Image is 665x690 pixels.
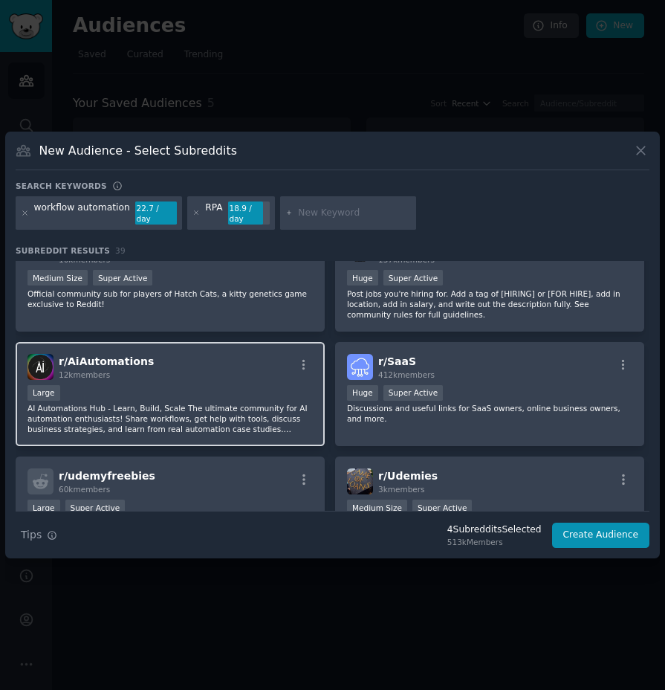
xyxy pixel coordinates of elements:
[347,270,378,286] div: Huge
[59,470,155,482] span: r/ udemyfreebies
[34,201,130,225] div: workflow automation
[378,485,425,494] span: 3k members
[205,201,223,225] div: RPA
[93,270,153,286] div: Super Active
[378,355,416,367] span: r/ SaaS
[378,470,438,482] span: r/ Udemies
[347,288,632,320] p: Post jobs you're hiring for. Add a tag of [HIRING] or [FOR HIRE], add in location, add in salary,...
[16,245,110,256] span: Subreddit Results
[447,523,542,537] div: 4 Subreddit s Selected
[447,537,542,547] div: 513k Members
[228,201,270,225] div: 18.9 / day
[27,354,53,380] img: AiAutomations
[135,201,177,225] div: 22.7 / day
[347,403,632,424] p: Discussions and useful links for SaaS owners, online business owners, and more.
[16,522,62,548] button: Tips
[65,500,126,515] div: Super Active
[21,527,42,543] span: Tips
[59,255,110,264] span: 10k members
[383,270,444,286] div: Super Active
[378,370,435,379] span: 412k members
[59,370,110,379] span: 12k members
[347,385,378,401] div: Huge
[27,500,60,515] div: Large
[16,181,107,191] h3: Search keywords
[39,143,237,158] h3: New Audience - Select Subreddits
[378,255,435,264] span: 137k members
[115,246,126,255] span: 39
[27,288,313,309] p: Official community sub for players of Hatch Cats, a kitty genetics game exclusive to Reddit!
[59,485,110,494] span: 60k members
[347,500,407,515] div: Medium Size
[59,355,154,367] span: r/ AiAutomations
[552,523,650,548] button: Create Audience
[412,500,473,515] div: Super Active
[347,354,373,380] img: SaaS
[347,468,373,494] img: Udemies
[27,385,60,401] div: Large
[298,207,411,220] input: New Keyword
[383,385,444,401] div: Super Active
[27,270,88,286] div: Medium Size
[27,403,313,434] p: AI Automations Hub - Learn, Build, Scale The ultimate community for AI automation enthusiasts! Sh...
